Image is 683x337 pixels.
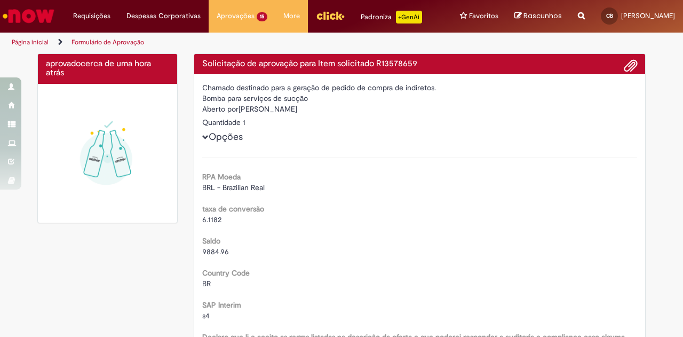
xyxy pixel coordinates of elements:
span: Rascunhos [523,11,562,21]
b: Saldo [202,236,220,246]
b: taxa de conversão [202,204,264,214]
p: +GenAi [396,11,422,23]
span: CB [606,12,613,19]
a: Rascunhos [514,11,562,21]
div: Padroniza [361,11,422,23]
span: Favoritos [469,11,498,21]
span: [PERSON_NAME] [621,11,675,20]
img: ServiceNow [1,5,56,27]
span: s4 [202,311,210,320]
span: 9884.96 [202,247,229,256]
b: RPA Moeda [202,172,241,182]
a: Página inicial [12,38,49,46]
b: Country Code [202,268,250,278]
b: SAP Interim [202,300,241,310]
span: cerca de uma hora atrás [46,58,151,79]
span: 6.1182 [202,215,221,224]
label: Aberto por [202,104,239,114]
span: Despesas Corporativas [126,11,201,21]
div: [PERSON_NAME] [202,104,638,117]
span: More [283,11,300,21]
a: Formulário de Aprovação [72,38,144,46]
div: Chamado destinado para a geração de pedido de compra de indiretos. [202,82,638,93]
ul: Trilhas de página [8,33,447,52]
img: sucesso_1.gif [46,92,169,215]
span: Aprovações [217,11,255,21]
span: Requisições [73,11,110,21]
div: Quantidade 1 [202,117,638,128]
h4: aprovado [46,59,169,78]
h4: Solicitação de aprovação para Item solicitado R13578659 [202,59,638,69]
img: click_logo_yellow_360x200.png [316,7,345,23]
span: BRL - Brazilian Real [202,183,265,192]
div: Bomba para serviços de sucção [202,93,638,104]
span: BR [202,279,211,288]
span: 15 [257,12,267,21]
time: 01/10/2025 10:06:25 [46,58,151,79]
